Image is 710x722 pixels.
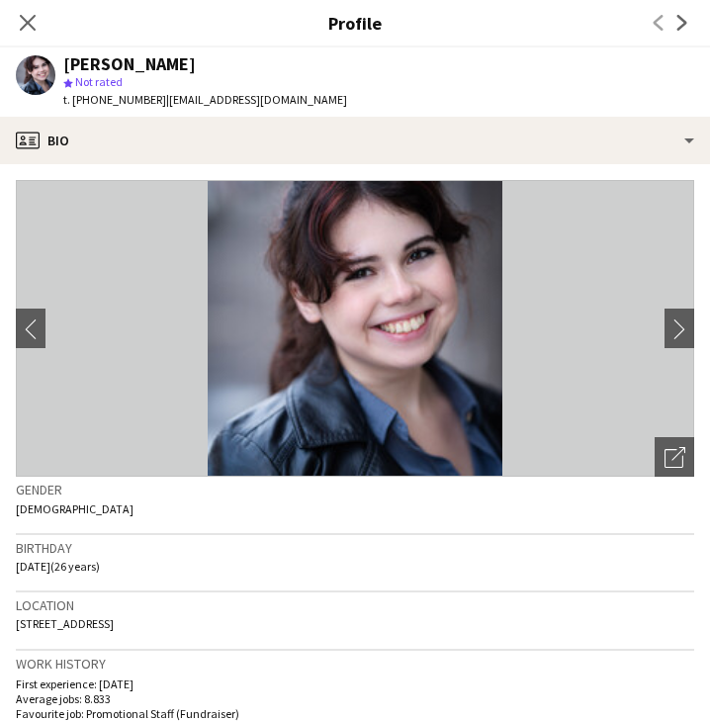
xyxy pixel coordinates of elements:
p: Favourite job: Promotional Staff (Fundraiser) [16,706,694,721]
span: [DATE] (26 years) [16,559,100,574]
h3: Birthday [16,539,694,557]
span: Not rated [75,74,123,89]
span: t. [PHONE_NUMBER] [63,92,166,107]
div: Open photos pop-in [655,437,694,477]
h3: Gender [16,481,694,498]
span: | [EMAIL_ADDRESS][DOMAIN_NAME] [166,92,347,107]
div: [PERSON_NAME] [63,55,196,73]
span: [STREET_ADDRESS] [16,616,114,631]
h3: Work history [16,655,694,673]
img: Crew avatar or photo [16,180,694,477]
p: First experience: [DATE] [16,677,694,691]
p: Average jobs: 8.833 [16,691,694,706]
h3: Location [16,596,694,614]
span: [DEMOGRAPHIC_DATA] [16,501,133,516]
